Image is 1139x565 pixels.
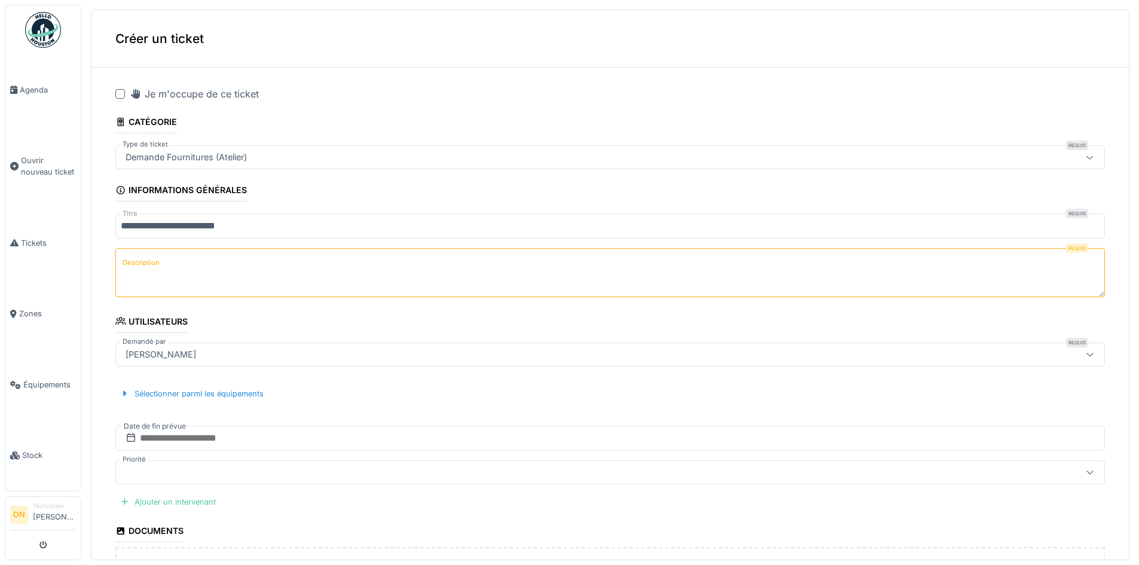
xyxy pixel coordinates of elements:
[1066,338,1088,347] div: Requis
[115,494,221,510] div: Ajouter un intervenant
[10,506,28,524] li: ON
[19,308,76,319] span: Zones
[5,207,81,279] a: Tickets
[123,420,187,433] label: Date de fin prévue
[23,379,76,390] span: Équipements
[115,522,184,542] div: Documents
[121,151,252,164] div: Demande Fournitures (Atelier)
[120,139,170,149] label: Type de ticket
[115,181,247,201] div: Informations générales
[5,349,81,420] a: Équipements
[33,502,76,511] div: Technicien
[21,237,76,249] span: Tickets
[1066,141,1088,150] div: Requis
[130,87,259,101] div: Je m'occupe de ce ticket
[120,209,140,219] label: Titre
[1066,209,1088,218] div: Requis
[121,348,201,361] div: [PERSON_NAME]
[115,113,177,133] div: Catégorie
[91,10,1129,68] div: Créer un ticket
[20,84,76,96] span: Agenda
[115,313,188,333] div: Utilisateurs
[10,502,76,530] a: ON Technicien[PERSON_NAME]
[5,420,81,491] a: Stock
[120,337,168,347] label: Demandé par
[120,454,148,465] label: Priorité
[25,12,61,48] img: Badge_color-CXgf-gQk.svg
[1066,243,1088,253] div: Requis
[22,450,76,461] span: Stock
[21,155,76,178] span: Ouvrir nouveau ticket
[120,255,162,270] label: Description
[33,502,76,527] li: [PERSON_NAME]
[5,126,81,208] a: Ouvrir nouveau ticket
[115,386,268,402] div: Sélectionner parmi les équipements
[5,54,81,126] a: Agenda
[5,279,81,350] a: Zones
